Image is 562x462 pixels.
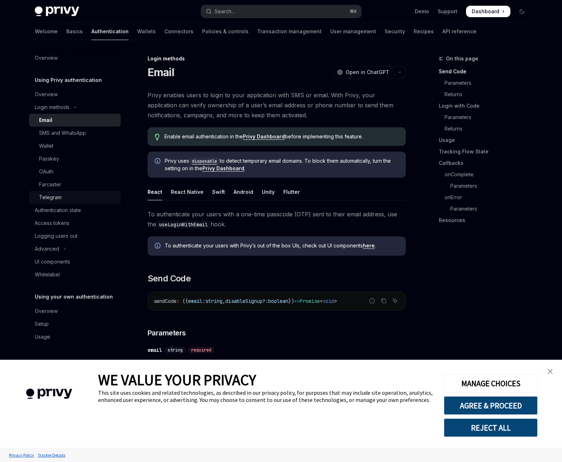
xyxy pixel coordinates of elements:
img: close banner [548,369,553,374]
a: Privy Dashboard [202,165,244,172]
div: Authentication state [35,206,81,215]
span: : [202,298,205,304]
button: Open search [201,5,361,18]
span: }) [288,298,294,304]
div: Flutter [283,183,300,200]
a: Privy Dashboard [243,133,285,140]
a: Usage [439,134,533,146]
a: User management [330,23,376,40]
button: Copy the contents from the code block [379,296,388,305]
div: Setup [35,320,49,328]
span: To authenticate your users with Privy’s out of the box UIs, check out UI components . [165,242,399,249]
span: , [222,298,225,304]
span: boolean [268,298,288,304]
button: Toggle Advanced section [29,242,121,255]
a: Logging users out [29,230,121,242]
h5: Using Privy authentication [35,76,102,84]
a: Whitelabel [29,268,121,281]
a: Security [385,23,405,40]
a: UI components [29,255,121,268]
a: Dashboard [466,6,510,17]
div: OAuth [39,167,53,176]
div: Whitelabel [35,270,60,279]
a: Returns [439,89,533,100]
a: SMS and WhatsApp [29,127,121,139]
button: Open in ChatGPT [332,66,394,78]
a: OAuth [29,165,121,178]
a: Setup [29,318,121,330]
a: Wallet [29,139,121,152]
div: Logging users out [35,232,77,240]
div: Unity [262,183,275,200]
div: email [148,346,162,354]
span: Send Code [148,273,191,284]
a: Recipes [414,23,434,40]
a: Demo [415,8,429,15]
a: onError [439,192,533,203]
div: Usage [35,333,50,341]
a: Resources [439,215,533,226]
div: Advanced [35,245,59,253]
a: Callbacks [439,157,533,169]
span: Privy enables users to login to your application with SMS or email. With Privy, your application ... [148,90,406,120]
a: Privacy Policy [7,449,36,461]
a: Authentication state [29,204,121,217]
a: disposable [189,158,220,164]
span: sendCode [154,298,177,304]
div: Android [234,183,253,200]
span: On this page [446,54,478,63]
div: Swift [212,183,225,200]
span: disableSignup [225,298,263,304]
a: Telegram [29,191,121,204]
button: Report incorrect code [368,296,377,305]
button: AGREE & PROCEED [444,396,538,415]
a: API reference [442,23,476,40]
a: Tracker Details [36,449,67,461]
div: Overview [35,307,58,315]
button: REJECT ALL [444,418,538,437]
a: Tracking Flow State [439,146,533,157]
a: Usage [29,330,121,343]
a: Passkey [29,152,121,165]
svg: Tip [155,134,160,140]
div: This site uses cookies and related technologies, as described in our privacy policy, for purposes... [98,389,433,403]
span: void [323,298,334,304]
code: disposable [189,158,220,165]
span: > [334,298,337,304]
span: Parameters [148,328,186,338]
div: UI components [35,257,70,266]
svg: Info [155,243,162,250]
button: MANAGE CHOICES [444,374,538,393]
a: Parameters [439,77,533,89]
span: ?: [263,298,268,304]
div: required [188,346,214,354]
div: Farcaster [39,180,61,189]
div: Access tokens [35,219,69,227]
h1: Email [148,66,174,79]
span: email [188,298,202,304]
img: company logo [11,378,87,409]
a: Parameters [439,180,533,192]
span: : ({ [177,298,188,304]
a: Connectors [164,23,193,40]
a: Overview [29,88,121,101]
div: Wallet [39,142,53,150]
code: useLoginWithEmail [156,221,211,228]
a: Welcome [35,23,58,40]
a: Overview [29,305,121,318]
div: Login methods [35,103,69,112]
div: SMS and WhatsApp [39,129,86,137]
button: Toggle dark mode [516,6,528,17]
span: Open in ChatGPT [346,69,389,76]
span: WE VALUE YOUR PRIVACY [98,370,256,389]
a: Policies & controls [202,23,249,40]
button: Ask AI [390,296,400,305]
div: Login methods [148,55,406,62]
svg: Info [155,158,162,165]
a: Basics [66,23,83,40]
span: Privy uses to detect temporary email domains. To block them automatically, turn the setting on in... [165,157,399,172]
div: Telegram [39,193,62,202]
a: Returns [439,123,533,134]
span: string [168,347,183,353]
h5: Using your own authentication [35,293,113,301]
